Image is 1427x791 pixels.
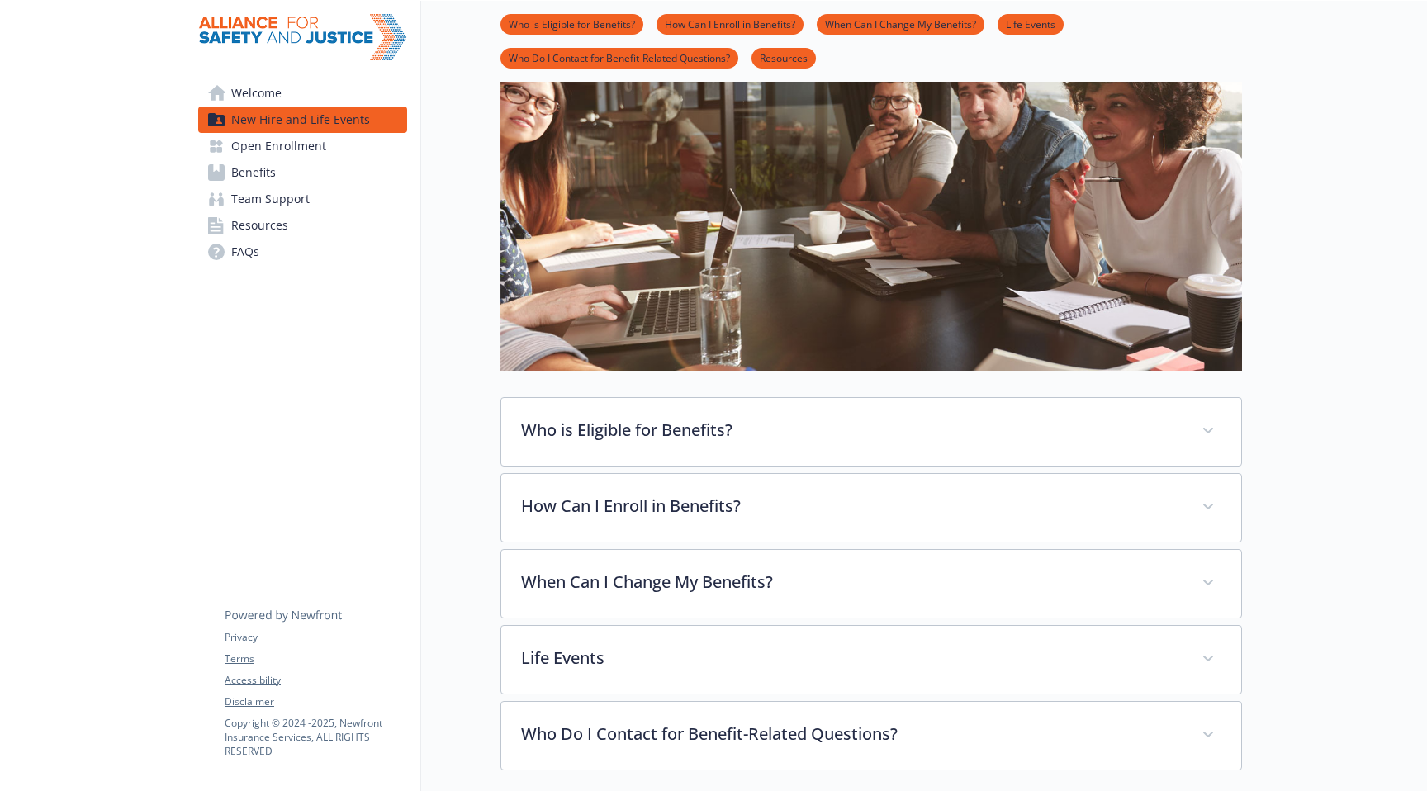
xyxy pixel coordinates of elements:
[501,474,1241,542] div: How Can I Enroll in Benefits?
[521,646,1182,670] p: Life Events
[501,626,1241,694] div: Life Events
[225,694,406,709] a: Disclaimer
[231,239,259,265] span: FAQs
[521,722,1182,746] p: Who Do I Contact for Benefit-Related Questions?
[225,716,406,758] p: Copyright © 2024 - 2025 , Newfront Insurance Services, ALL RIGHTS RESERVED
[521,494,1182,519] p: How Can I Enroll in Benefits?
[198,212,407,239] a: Resources
[501,550,1241,618] div: When Can I Change My Benefits?
[225,673,406,688] a: Accessibility
[817,16,984,31] a: When Can I Change My Benefits?
[231,80,282,107] span: Welcome
[521,418,1182,443] p: Who is Eligible for Benefits?
[198,133,407,159] a: Open Enrollment
[998,16,1064,31] a: Life Events
[657,16,804,31] a: How Can I Enroll in Benefits?
[501,702,1241,770] div: Who Do I Contact for Benefit-Related Questions?
[501,398,1241,466] div: Who is Eligible for Benefits?
[231,159,276,186] span: Benefits
[500,16,643,31] a: Who is Eligible for Benefits?
[231,212,288,239] span: Resources
[521,570,1182,594] p: When Can I Change My Benefits?
[198,159,407,186] a: Benefits
[198,186,407,212] a: Team Support
[225,630,406,645] a: Privacy
[231,133,326,159] span: Open Enrollment
[751,50,816,65] a: Resources
[225,651,406,666] a: Terms
[198,107,407,133] a: New Hire and Life Events
[500,50,738,65] a: Who Do I Contact for Benefit-Related Questions?
[231,186,310,212] span: Team Support
[198,80,407,107] a: Welcome
[198,239,407,265] a: FAQs
[231,107,370,133] span: New Hire and Life Events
